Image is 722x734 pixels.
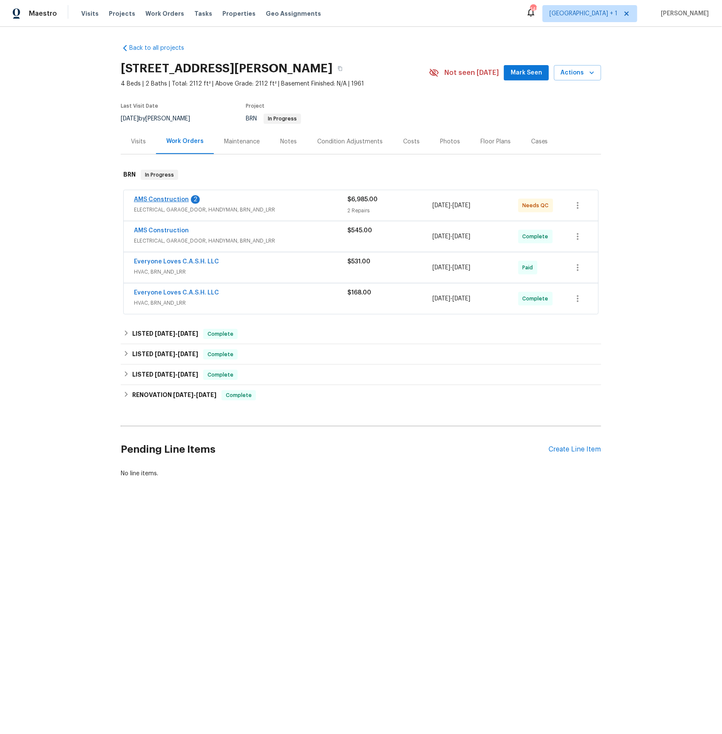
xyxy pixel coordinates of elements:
span: [PERSON_NAME] [658,9,709,18]
div: Visits [131,137,146,146]
span: [DATE] [121,116,139,122]
span: [DATE] [178,331,198,337]
span: Tasks [194,11,212,17]
span: [DATE] [155,331,175,337]
span: $531.00 [347,259,370,265]
span: Properties [222,9,256,18]
div: Maintenance [224,137,260,146]
span: Complete [222,391,255,400]
div: Notes [280,137,297,146]
h6: LISTED [132,329,198,339]
span: HVAC, BRN_AND_LRR [134,299,347,307]
span: In Progress [142,171,177,179]
span: [DATE] [453,203,471,208]
span: - [155,331,198,337]
a: Back to all projects [121,44,202,52]
span: [DATE] [155,371,175,377]
span: Work Orders [145,9,184,18]
span: - [433,232,471,241]
span: Mark Seen [511,68,542,78]
div: LISTED [DATE]-[DATE]Complete [121,324,601,344]
span: [DATE] [155,351,175,357]
span: Needs QC [523,201,552,210]
a: Everyone Loves C.A.S.H. LLC [134,290,219,296]
div: Photos [440,137,460,146]
span: [DATE] [433,203,451,208]
span: [DATE] [453,265,471,271]
div: RENOVATION [DATE]-[DATE]Complete [121,385,601,406]
span: Actions [561,68,594,78]
span: ELECTRICAL, GARAGE_DOOR, HANDYMAN, BRN_AND_LRR [134,206,347,214]
span: Complete [523,232,552,241]
span: - [433,201,471,210]
span: [GEOGRAPHIC_DATA] + 1 [550,9,618,18]
div: No line items. [121,469,601,478]
span: - [155,371,198,377]
button: Copy Address [333,61,348,76]
span: Project [246,103,264,109]
span: [DATE] [433,234,451,240]
div: 2 Repairs [347,206,433,215]
span: $545.00 [347,228,372,234]
div: Work Orders [166,137,204,146]
h6: BRN [123,170,136,180]
span: Complete [204,330,237,338]
h6: LISTED [132,349,198,360]
div: 142 [530,5,536,14]
span: Geo Assignments [266,9,321,18]
span: [DATE] [178,351,198,357]
span: 4 Beds | 2 Baths | Total: 2112 ft² | Above Grade: 2112 ft² | Basement Finished: N/A | 1961 [121,80,429,88]
span: ELECTRICAL, GARAGE_DOOR, HANDYMAN, BRN_AND_LRR [134,237,347,245]
span: Last Visit Date [121,103,158,109]
span: [DATE] [433,265,451,271]
div: Cases [531,137,548,146]
span: [DATE] [196,392,216,398]
span: In Progress [264,116,300,121]
div: Costs [403,137,420,146]
span: [DATE] [453,234,471,240]
span: Complete [523,294,552,303]
button: Mark Seen [504,65,549,81]
span: - [433,294,471,303]
h2: Pending Line Items [121,430,549,469]
span: Visits [81,9,99,18]
h6: LISTED [132,370,198,380]
div: by [PERSON_NAME] [121,114,200,124]
span: - [433,263,471,272]
span: HVAC, BRN_AND_LRR [134,268,347,276]
h2: [STREET_ADDRESS][PERSON_NAME] [121,64,333,73]
a: Everyone Loves C.A.S.H. LLC [134,259,219,265]
span: Not seen [DATE] [444,69,499,77]
a: AMS Construction [134,228,189,234]
div: Floor Plans [480,137,511,146]
span: [DATE] [453,296,471,302]
span: Complete [204,350,237,359]
h6: RENOVATION [132,390,216,400]
span: Complete [204,371,237,379]
div: Condition Adjustments [317,137,383,146]
span: - [155,351,198,357]
span: Projects [109,9,135,18]
div: LISTED [DATE]-[DATE]Complete [121,344,601,365]
span: Maestro [29,9,57,18]
span: - [173,392,216,398]
span: [DATE] [178,371,198,377]
div: Create Line Item [549,446,601,454]
div: 2 [191,195,200,204]
button: Actions [554,65,601,81]
span: BRN [246,116,301,122]
span: [DATE] [433,296,451,302]
span: [DATE] [173,392,193,398]
a: AMS Construction [134,197,189,203]
span: $168.00 [347,290,371,296]
span: $6,985.00 [347,197,378,203]
div: BRN In Progress [121,161,601,188]
div: LISTED [DATE]-[DATE]Complete [121,365,601,385]
span: Paid [523,263,537,272]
